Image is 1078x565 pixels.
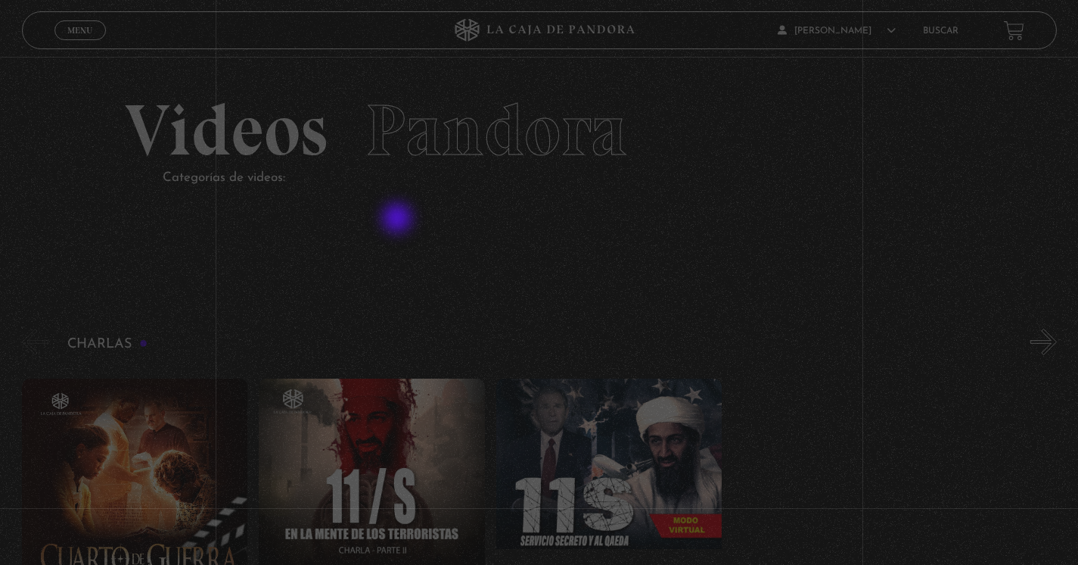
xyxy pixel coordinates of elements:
[67,337,148,351] h3: Charlas
[923,27,958,36] a: Buscar
[777,26,895,35] span: [PERSON_NAME]
[163,167,952,190] p: Categorías de videos:
[22,329,48,355] button: Previous
[365,87,627,173] span: Pandora
[125,95,952,167] h2: Videos
[62,39,98,49] span: Cerrar
[1004,20,1024,40] a: View your shopping cart
[1030,329,1057,355] button: Next
[67,26,92,35] span: Menu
